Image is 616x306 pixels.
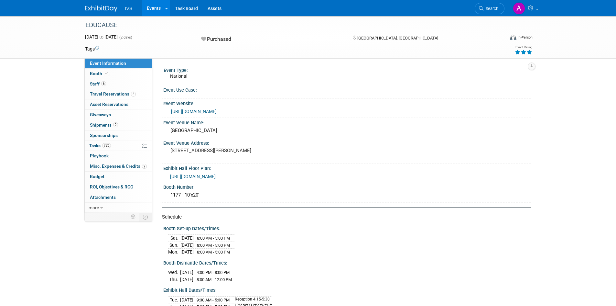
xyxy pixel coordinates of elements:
[197,250,230,255] span: 8:00 AM - 5:00 PM
[85,172,152,182] a: Budget
[163,99,531,107] div: Event Website:
[90,71,110,76] span: Booth
[197,243,230,248] span: 8:00 AM - 5:00 PM
[85,120,152,130] a: Shipments2
[231,296,272,303] td: Reception 4:15-5:30
[90,81,106,86] span: Staff
[170,74,187,79] span: National
[90,195,116,200] span: Attachments
[199,34,342,45] div: Purchased
[170,148,309,153] pre: [STREET_ADDRESS][PERSON_NAME]
[83,19,495,31] div: EDUCAUSE
[197,298,230,302] span: 9:30 AM - 5:30 PM
[162,214,526,221] div: Schedule
[357,36,438,40] span: [GEOGRAPHIC_DATA], [GEOGRAPHIC_DATA]
[163,224,531,232] div: Booth Set-up Dates/Times:
[163,164,531,172] div: Exhibit Hall Floor Plan:
[90,153,109,158] span: Playbook
[85,58,152,68] a: Event Information
[85,192,152,202] a: Attachments
[85,89,152,99] a: Travel Reservations5
[466,34,533,43] div: Event Format
[163,285,531,293] div: Exhibit Hall Dates/Times:
[513,2,525,15] img: Amber Rowoldt
[163,138,531,146] div: Event Venue Address:
[90,174,104,179] span: Budget
[90,112,111,117] span: Giveaways
[113,122,118,127] span: 2
[197,270,230,275] span: 4:00 PM - 8:00 PM
[483,6,498,11] span: Search
[517,35,533,40] div: In-Person
[125,6,133,11] span: IVS
[163,258,531,266] div: Booth Dismantle Dates/Times:
[171,109,217,114] a: [URL][DOMAIN_NAME]
[180,249,194,255] td: [DATE]
[90,91,136,96] span: Travel Reservations
[98,34,104,40] span: to
[168,296,180,303] td: Tue.
[168,242,180,249] td: Sun.
[102,143,111,148] span: 75%
[515,46,532,49] div: Event Rating
[85,99,152,109] a: Asset Reservations
[85,161,152,171] a: Misc. Expenses & Credits2
[180,296,193,303] td: [DATE]
[90,164,147,169] span: Misc. Expenses & Credits
[170,174,216,179] a: [URL][DOMAIN_NAME]
[90,102,128,107] span: Asset Reservations
[168,269,180,276] td: Wed.
[128,213,139,221] td: Personalize Event Tab Strip
[197,277,232,282] span: 8:00 AM - 12:00 PM
[168,249,180,255] td: Mon.
[164,65,528,74] div: Event Type:
[180,269,193,276] td: [DATE]
[85,141,152,151] a: Tasks75%
[168,126,526,136] div: [GEOGRAPHIC_DATA]
[180,276,193,283] td: [DATE]
[475,3,504,14] a: Search
[85,46,99,52] td: Tags
[90,61,126,66] span: Event Information
[89,143,111,148] span: Tasks
[168,276,180,283] td: Thu.
[85,130,152,141] a: Sponsorships
[85,79,152,89] a: Staff6
[168,235,180,242] td: Sat.
[85,182,152,192] a: ROI, Objectives & ROO
[131,92,136,96] span: 5
[90,184,133,189] span: ROI, Objectives & ROO
[90,122,118,128] span: Shipments
[510,35,516,40] img: Format-Inperson.png
[85,110,152,120] a: Giveaways
[180,235,194,242] td: [DATE]
[101,81,106,86] span: 6
[105,72,108,75] i: Booth reservation complete
[197,236,230,241] span: 8:00 AM - 5:00 PM
[85,203,152,213] a: more
[85,69,152,79] a: Booth
[89,205,99,210] span: more
[139,213,152,221] td: Toggle Event Tabs
[85,34,118,40] span: [DATE] [DATE]
[85,6,117,12] img: ExhibitDay
[142,164,147,169] span: 2
[90,133,118,138] span: Sponsorships
[163,182,531,190] div: Booth Number:
[168,190,526,200] div: 1177 - 10'x20'
[163,85,531,93] div: Event Use Case:
[180,242,194,249] td: [DATE]
[85,151,152,161] a: Playbook
[119,35,132,40] span: (2 days)
[163,118,531,126] div: Event Venue Name:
